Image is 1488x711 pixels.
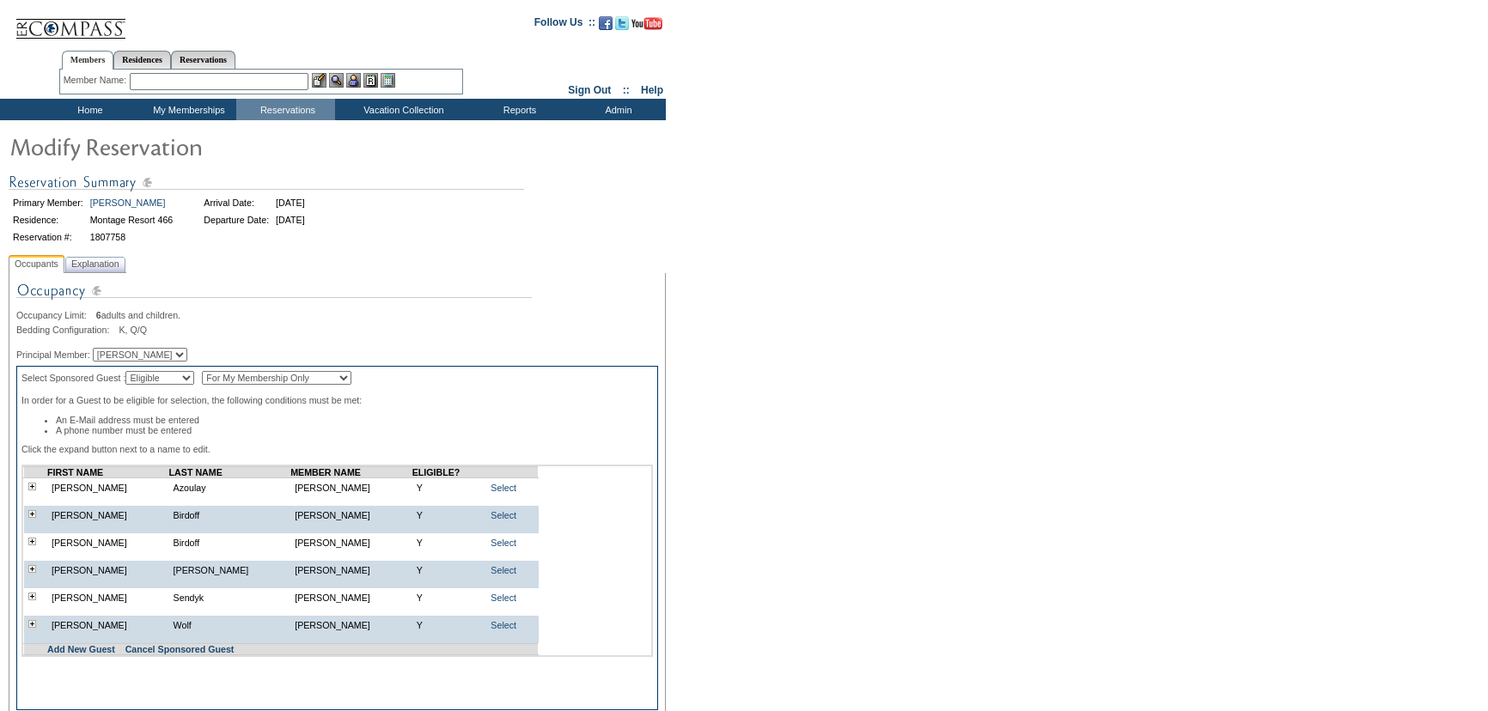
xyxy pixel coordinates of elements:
a: Select [491,538,516,548]
img: Occupancy [16,280,532,310]
span: Explanation [68,255,123,273]
td: Primary Member: [10,195,86,210]
img: Reservation Summary [9,172,524,193]
td: Wolf [169,616,291,635]
td: Departure Date: [201,212,271,228]
img: plus.gif [28,620,36,628]
img: Follow us on Twitter [615,16,629,30]
td: Azoulay [169,478,291,498]
a: Members [62,51,114,70]
td: [PERSON_NAME] [290,533,412,552]
a: Sign Out [568,84,611,96]
img: View [329,73,344,88]
td: [PERSON_NAME] [169,561,291,580]
td: [PERSON_NAME] [47,478,169,498]
span: Principal Member: [16,349,90,360]
img: plus.gif [28,538,36,545]
td: [PERSON_NAME] [290,561,412,580]
td: Reservation #: [10,229,86,245]
td: Reports [468,99,567,120]
td: Birdoff [169,506,291,525]
a: Select [491,620,516,630]
div: Select Sponsored Guest : In order for a Guest to be eligible for selection, the following conditi... [16,366,658,710]
td: Admin [567,99,666,120]
img: Modify Reservation [9,129,352,163]
img: Compass Home [15,4,126,39]
img: b_calculator.gif [381,73,395,88]
td: [PERSON_NAME] [290,506,412,525]
img: b_edit.gif [312,73,326,88]
td: Y [412,533,482,552]
a: Follow us on Twitter [615,21,629,32]
td: [PERSON_NAME] [290,616,412,635]
td: Montage Resort 466 [88,212,176,228]
span: 6 [96,310,101,320]
td: Y [412,616,482,635]
a: Reservations [171,51,235,69]
td: [PERSON_NAME] [47,588,169,607]
li: An E-Mail address must be entered [56,415,653,425]
td: [PERSON_NAME] [47,506,169,525]
td: LAST NAME [169,467,291,478]
td: Y [412,506,482,525]
td: [PERSON_NAME] [47,616,169,635]
img: Subscribe to our YouTube Channel [631,17,662,30]
li: A phone number must be entered [56,425,653,435]
a: Help [641,84,663,96]
a: Select [491,510,516,520]
img: plus.gif [28,592,36,600]
td: MEMBER NAME [290,467,412,478]
a: Add New Guest [47,644,115,654]
td: [PERSON_NAME] [47,561,169,580]
td: ELIGIBLE? [412,467,482,478]
td: [PERSON_NAME] [290,478,412,498]
td: FIRST NAME [47,467,169,478]
a: Residences [113,51,171,69]
td: My Memberships [137,99,236,120]
a: [PERSON_NAME] [90,197,166,208]
td: [DATE] [273,212,308,228]
img: Become our fan on Facebook [599,16,613,30]
td: [PERSON_NAME] [290,588,412,607]
td: Sendyk [169,588,291,607]
td: [DATE] [273,195,308,210]
a: Select [491,483,516,493]
a: Subscribe to our YouTube Channel [631,21,662,32]
td: Y [412,561,482,580]
img: Impersonate [346,73,361,88]
span: K, Q/Q [119,325,147,335]
a: Select [491,565,516,575]
img: plus.gif [28,565,36,573]
td: Y [412,588,482,607]
td: Reservations [236,99,335,120]
td: Follow Us :: [534,15,595,35]
span: Occupancy Limit: [16,310,94,320]
td: Y [412,478,482,498]
td: Home [39,99,137,120]
a: Cancel Sponsored Guest [125,644,235,654]
td: Residence: [10,212,86,228]
td: 1807758 [88,229,176,245]
a: Become our fan on Facebook [599,21,613,32]
img: plus.gif [28,510,36,518]
span: Occupants [11,255,62,273]
td: Birdoff [169,533,291,552]
div: Member Name: [64,73,130,88]
td: [PERSON_NAME] [47,533,169,552]
div: adults and children. [16,310,658,320]
img: plus.gif [28,483,36,490]
span: Bedding Configuration: [16,325,116,335]
img: Reservations [363,73,378,88]
td: Vacation Collection [335,99,468,120]
span: :: [623,84,630,96]
td: Arrival Date: [201,195,271,210]
a: Select [491,592,516,603]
